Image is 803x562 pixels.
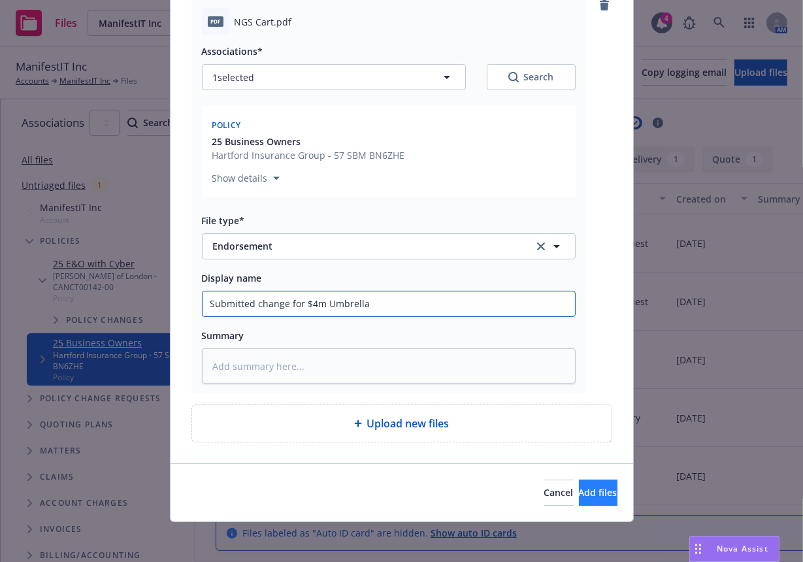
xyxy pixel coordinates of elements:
span: Associations* [202,45,263,58]
a: clear selection [533,239,549,254]
span: 1 selected [213,71,255,84]
div: Drag to move [690,537,706,561]
div: Search [508,71,554,84]
span: Display name [202,272,262,284]
span: File type* [202,214,245,227]
input: Add display name here... [203,291,575,316]
span: Add files [579,486,617,499]
span: Cancel [544,486,574,499]
div: Upload new files [191,405,612,442]
span: Upload new files [367,416,450,431]
span: Summary [202,329,244,342]
span: Endorsement [213,239,516,253]
button: Endorsementclear selection [202,233,576,259]
span: Nova Assist [717,543,768,554]
svg: Search [508,72,519,82]
span: 25 Business Owners [212,135,301,148]
button: Add files [579,480,617,506]
span: pdf [208,16,223,26]
span: Hartford Insurance Group - 57 SBM BN6ZHE [212,148,405,162]
button: 25 Business Owners [212,135,405,148]
button: 1selected [202,64,466,90]
span: NGS Cart.pdf [235,15,292,29]
button: SearchSearch [487,64,576,90]
button: Nova Assist [689,536,779,562]
button: Cancel [544,480,574,506]
span: Policy [212,120,241,131]
button: Show details [207,171,285,186]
